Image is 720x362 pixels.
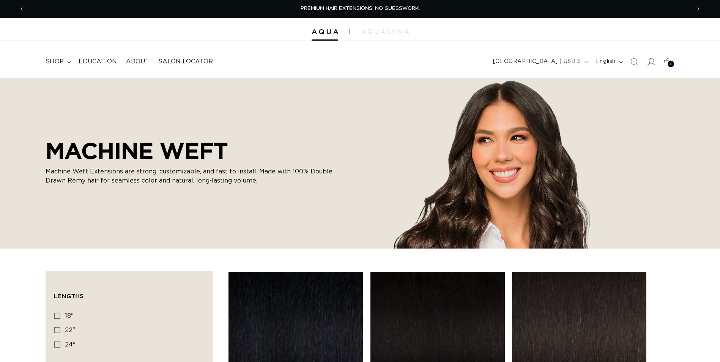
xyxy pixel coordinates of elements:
a: About [121,53,154,70]
span: English [596,58,616,66]
button: [GEOGRAPHIC_DATA] | USD $ [488,55,591,69]
span: Education [79,58,117,66]
button: Previous announcement [13,2,30,16]
a: Education [74,53,121,70]
p: Machine Weft Extensions are strong, customizable, and fast to install. Made with 100% Double Draw... [46,167,334,185]
span: 18" [65,313,74,319]
h2: MACHINE WEFT [46,137,334,164]
summary: shop [41,53,74,70]
button: English [591,55,626,69]
img: Aqua Hair Extensions [312,29,338,35]
span: [GEOGRAPHIC_DATA] | USD $ [493,58,581,66]
summary: Lengths (0 selected) [54,279,205,307]
span: About [126,58,149,66]
span: Salon Locator [158,58,213,66]
span: 24" [65,342,76,348]
span: 22" [65,327,75,333]
span: PREMIUM HAIR EXTENSIONS. NO GUESSWORK. [301,6,420,11]
button: Next announcement [690,2,707,16]
span: Lengths [54,293,84,299]
img: aqualyna.com [361,29,409,34]
span: shop [46,58,64,66]
a: Salon Locator [154,53,217,70]
summary: Search [626,54,643,70]
span: 2 [670,61,672,67]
